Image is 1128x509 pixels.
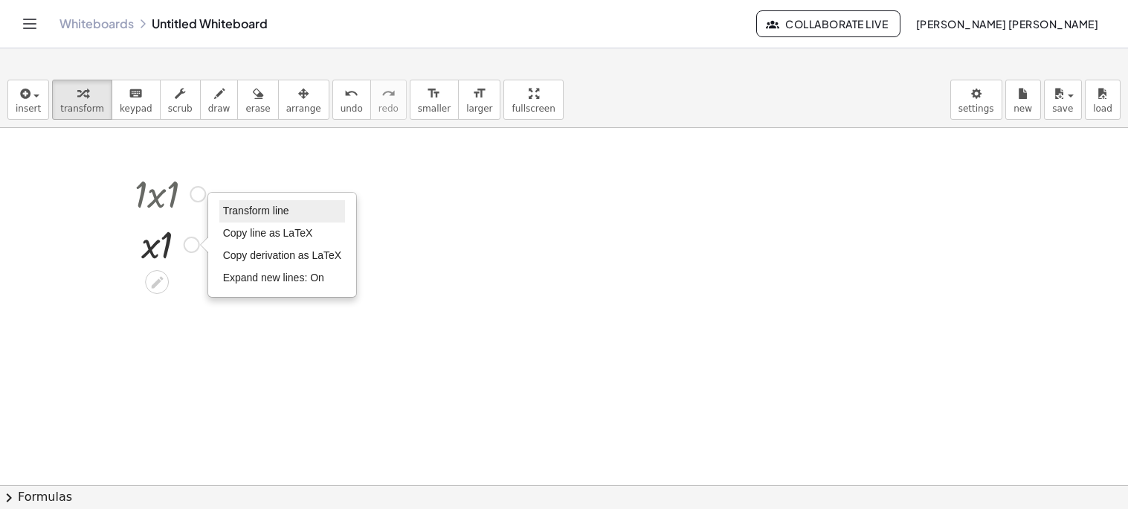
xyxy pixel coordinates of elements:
button: arrange [278,80,329,120]
span: Copy derivation as LaTeX [223,249,342,261]
span: fullscreen [512,103,555,114]
button: format_sizesmaller [410,80,459,120]
i: undo [344,85,358,103]
span: Transform line [223,205,289,217]
button: format_sizelarger [458,80,500,120]
span: keypad [120,103,152,114]
button: undoundo [332,80,371,120]
button: draw [200,80,239,120]
button: [PERSON_NAME] [PERSON_NAME] [903,10,1110,37]
button: settings [950,80,1002,120]
span: scrub [168,103,193,114]
button: erase [237,80,278,120]
a: Whiteboards [59,16,134,31]
button: new [1005,80,1041,120]
span: load [1093,103,1112,114]
span: larger [466,103,492,114]
i: format_size [472,85,486,103]
span: draw [208,103,231,114]
span: undo [341,103,363,114]
span: new [1013,103,1032,114]
button: insert [7,80,49,120]
span: insert [16,103,41,114]
span: Copy line as LaTeX [223,227,313,239]
button: Toggle navigation [18,12,42,36]
span: Collaborate Live [769,17,888,31]
button: keyboardkeypad [112,80,161,120]
span: Expand new lines: On [223,272,324,284]
button: fullscreen [503,80,563,120]
i: format_size [427,85,441,103]
button: Collaborate Live [756,10,900,37]
i: keyboard [129,85,143,103]
div: Edit math [145,270,169,294]
span: redo [378,103,399,114]
span: [PERSON_NAME] [PERSON_NAME] [915,17,1098,31]
span: smaller [418,103,451,114]
button: load [1085,80,1121,120]
button: redoredo [370,80,407,120]
span: arrange [286,103,321,114]
button: save [1044,80,1082,120]
button: transform [52,80,112,120]
span: erase [245,103,270,114]
button: scrub [160,80,201,120]
span: transform [60,103,104,114]
span: save [1052,103,1073,114]
i: redo [381,85,396,103]
span: settings [958,103,994,114]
